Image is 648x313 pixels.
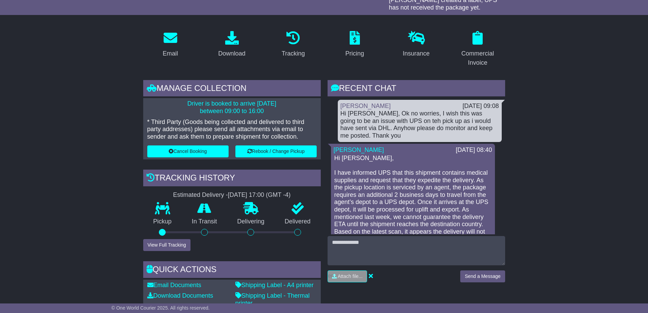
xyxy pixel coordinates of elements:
[398,29,434,61] a: Insurance
[143,218,182,225] p: Pickup
[143,239,190,251] button: View Full Tracking
[334,146,384,153] a: [PERSON_NAME]
[456,146,492,154] div: [DATE] 08:40
[340,103,391,109] a: [PERSON_NAME]
[334,155,492,265] p: Hi [PERSON_NAME], I have informed UPS that this shipment contains medical supplies and request th...
[403,49,430,58] div: Insurance
[147,292,213,299] a: Download Documents
[143,261,321,280] div: Quick Actions
[227,218,275,225] p: Delivering
[235,145,317,157] button: Rebook / Change Pickup
[158,29,182,61] a: Email
[147,282,201,288] a: Email Documents
[214,29,250,61] a: Download
[147,100,317,115] p: Driver is booked to arrive [DATE] between 09:00 to 16:00
[228,191,290,199] div: [DATE] 17:00 (GMT -4)
[341,29,368,61] a: Pricing
[345,49,364,58] div: Pricing
[147,119,317,141] p: * Third Party (Goods being collected and delivered to third party addresses) please send all atta...
[235,282,314,288] a: Shipping Label - A4 printer
[218,49,245,58] div: Download
[282,49,305,58] div: Tracking
[143,170,321,188] div: Tracking history
[235,292,310,307] a: Shipping Label - Thermal printer
[455,49,501,67] div: Commercial Invoice
[143,191,321,199] div: Estimated Delivery -
[340,110,499,139] div: Hi [PERSON_NAME], Ok no worries, I wish this was going to be an issue with UPS on teh pick up as ...
[450,29,505,70] a: Commercial Invoice
[112,305,210,311] span: © One World Courier 2025. All rights reserved.
[463,103,499,110] div: [DATE] 09:08
[275,218,321,225] p: Delivered
[143,80,321,98] div: Manage collection
[328,80,505,98] div: RECENT CHAT
[182,218,227,225] p: In Transit
[147,145,229,157] button: Cancel Booking
[460,270,505,282] button: Send a Message
[277,29,309,61] a: Tracking
[163,49,178,58] div: Email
